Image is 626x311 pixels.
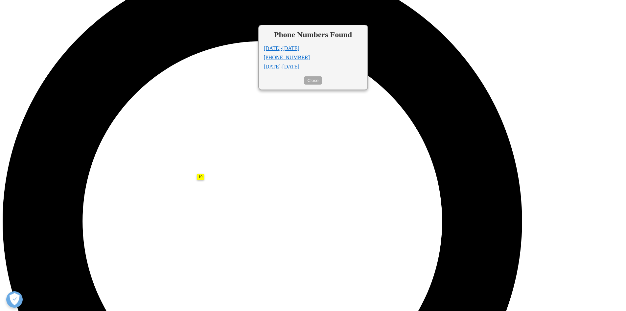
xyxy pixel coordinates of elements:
[264,30,362,39] h2: Phone Numbers Found
[264,64,362,70] li: [DATE]-[DATE]
[264,55,362,61] li: [PHONE_NUMBER]
[264,45,362,51] li: [DATE]-[DATE]
[304,76,322,85] button: Close
[6,291,23,308] button: Open Preferences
